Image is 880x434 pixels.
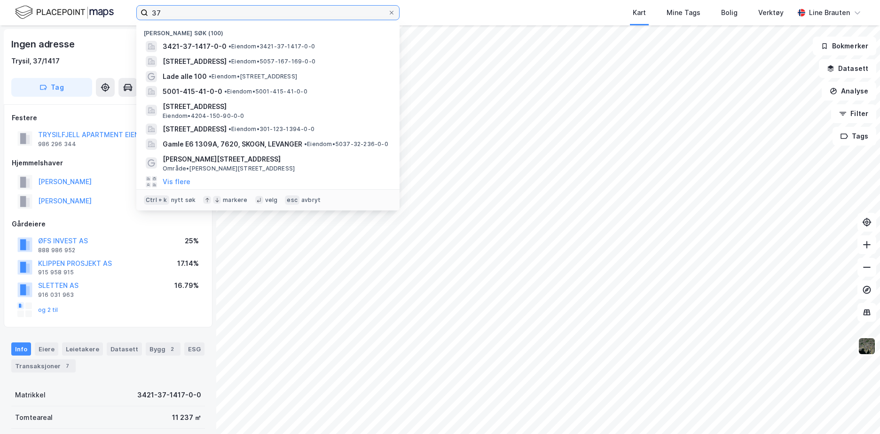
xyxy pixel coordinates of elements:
[136,22,400,39] div: [PERSON_NAME] søk (100)
[177,258,199,269] div: 17.14%
[228,125,231,132] span: •
[11,359,76,372] div: Transaksjoner
[813,37,876,55] button: Bokmerker
[12,218,204,230] div: Gårdeiere
[209,73,212,80] span: •
[758,7,784,18] div: Verktøy
[15,4,114,21] img: logo.f888ab2527a4732fd821a326f86c7f29.svg
[172,412,201,423] div: 11 237 ㎡
[11,37,76,52] div: Ingen adresse
[833,389,880,434] iframe: Chat Widget
[148,6,388,20] input: Søk på adresse, matrikkel, gårdeiere, leietakere eller personer
[38,269,74,276] div: 915 958 915
[12,112,204,124] div: Festere
[163,101,388,112] span: [STREET_ADDRESS]
[107,342,142,356] div: Datasett
[11,342,31,356] div: Info
[163,86,222,97] span: 5001-415-41-0-0
[63,361,72,371] div: 7
[38,291,74,299] div: 916 031 963
[62,342,103,356] div: Leietakere
[144,195,169,205] div: Ctrl + k
[228,58,315,65] span: Eiendom • 5057-167-169-0-0
[11,55,60,67] div: Trysil, 37/1417
[228,125,314,133] span: Eiendom • 301-123-1394-0-0
[11,78,92,97] button: Tag
[809,7,850,18] div: Line Brauten
[163,176,190,187] button: Vis flere
[858,337,876,355] img: 9k=
[822,82,876,101] button: Analyse
[167,344,177,354] div: 2
[38,140,76,148] div: 986 296 344
[301,196,321,204] div: avbryt
[833,389,880,434] div: Kontrollprogram for chat
[831,104,876,123] button: Filter
[224,88,227,95] span: •
[38,247,75,254] div: 888 986 952
[15,412,53,423] div: Tomteareal
[15,389,46,401] div: Matrikkel
[163,71,207,82] span: Lade alle 100
[721,7,738,18] div: Bolig
[171,196,196,204] div: nytt søk
[163,154,388,165] span: [PERSON_NAME][STREET_ADDRESS]
[163,139,302,150] span: Gamle E6 1309A, 7620, SKOGN, LEVANGER
[209,73,297,80] span: Eiendom • [STREET_ADDRESS]
[185,235,199,247] div: 25%
[223,196,247,204] div: markere
[304,140,388,148] span: Eiendom • 5037-32-236-0-0
[174,280,199,291] div: 16.79%
[285,195,299,205] div: esc
[146,342,181,356] div: Bygg
[163,165,295,172] span: Område • [PERSON_NAME][STREET_ADDRESS]
[12,157,204,169] div: Hjemmelshaver
[833,127,876,146] button: Tags
[137,389,201,401] div: 3421-37-1417-0-0
[228,43,315,50] span: Eiendom • 3421-37-1417-0-0
[304,140,307,147] span: •
[667,7,700,18] div: Mine Tags
[224,88,307,95] span: Eiendom • 5001-415-41-0-0
[265,196,278,204] div: velg
[228,43,231,50] span: •
[163,41,227,52] span: 3421-37-1417-0-0
[35,342,58,356] div: Eiere
[184,342,204,356] div: ESG
[228,58,231,65] span: •
[163,124,227,135] span: [STREET_ADDRESS]
[633,7,646,18] div: Kart
[163,112,244,120] span: Eiendom • 4204-150-90-0-0
[819,59,876,78] button: Datasett
[163,56,227,67] span: [STREET_ADDRESS]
